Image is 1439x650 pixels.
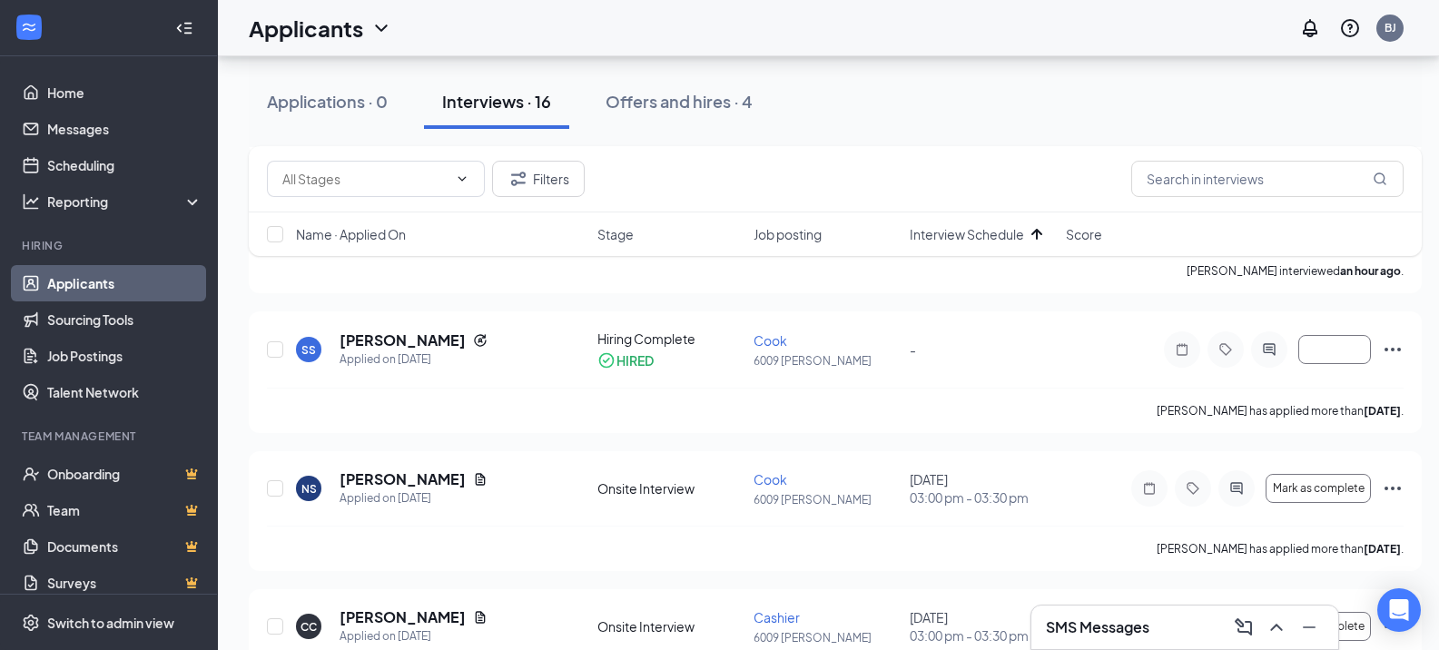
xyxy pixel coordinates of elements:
span: - [910,341,916,358]
div: Applications · 0 [267,90,388,113]
input: All Stages [282,169,448,189]
svg: Tag [1215,342,1237,357]
input: Search in interviews [1131,161,1404,197]
svg: Collapse [175,19,193,37]
span: 03:00 pm - 03:30 pm [910,488,1055,507]
div: [DATE] [910,470,1055,507]
span: Cashier [754,609,800,625]
button: ChevronUp [1262,613,1291,642]
div: Hiring [22,238,199,253]
a: TeamCrown [47,492,202,528]
span: 03:00 pm - 03:30 pm [910,626,1055,645]
button: Mark as complete [1266,474,1371,503]
svg: Ellipses [1382,478,1404,499]
div: Applied on [DATE] [340,350,488,369]
a: OnboardingCrown [47,456,202,492]
div: SS [301,342,316,358]
div: Onsite Interview [597,617,743,635]
div: [DATE] [910,608,1055,645]
span: Interview Schedule [910,225,1024,243]
svg: ArrowUp [1026,223,1048,245]
b: [DATE] [1364,404,1401,418]
span: Mark as complete [1273,482,1365,495]
div: Applied on [DATE] [340,627,488,645]
h1: Applicants [249,13,363,44]
div: Switch to admin view [47,614,174,632]
span: Cook [754,471,787,487]
svg: Document [473,472,488,487]
h5: [PERSON_NAME] [340,469,466,489]
h5: [PERSON_NAME] [340,607,466,627]
svg: Settings [22,614,40,632]
p: [PERSON_NAME] has applied more than . [1157,403,1404,419]
svg: Reapply [473,333,488,348]
a: Talent Network [47,374,202,410]
div: CC [301,619,317,635]
svg: ChevronUp [1266,616,1287,638]
svg: Notifications [1299,17,1321,39]
h3: SMS Messages [1046,617,1149,637]
div: Interviews · 16 [442,90,551,113]
svg: Ellipses [1382,339,1404,360]
span: Cook [754,332,787,349]
svg: Note [1171,342,1193,357]
div: Applied on [DATE] [340,489,488,507]
a: Job Postings [47,338,202,374]
svg: ComposeMessage [1233,616,1255,638]
svg: ActiveChat [1226,481,1247,496]
div: BJ [1385,20,1396,35]
svg: ChevronDown [455,172,469,186]
p: 6009 [PERSON_NAME] [754,353,899,369]
svg: ActiveChat [1258,342,1280,357]
a: Messages [47,111,202,147]
svg: MagnifyingGlass [1373,172,1387,186]
span: Score [1066,225,1102,243]
a: Applicants [47,265,202,301]
span: Name · Applied On [296,225,406,243]
button: ComposeMessage [1229,613,1258,642]
svg: Minimize [1298,616,1320,638]
div: NS [301,481,317,497]
a: Scheduling [47,147,202,183]
a: Home [47,74,202,111]
div: Open Intercom Messenger [1377,588,1421,632]
svg: Filter [508,168,529,190]
div: Onsite Interview [597,479,743,497]
svg: Document [473,610,488,625]
h5: [PERSON_NAME] [340,330,466,350]
svg: Note [1138,481,1160,496]
span: Stage [597,225,634,243]
a: SurveysCrown [47,565,202,601]
svg: QuestionInfo [1339,17,1361,39]
svg: Analysis [22,192,40,211]
div: Reporting [47,192,203,211]
div: HIRED [616,351,654,369]
svg: CheckmarkCircle [597,351,616,369]
p: [PERSON_NAME] has applied more than . [1157,541,1404,556]
button: Filter Filters [492,161,585,197]
a: Sourcing Tools [47,301,202,338]
a: DocumentsCrown [47,528,202,565]
svg: ChevronDown [370,17,392,39]
div: Hiring Complete [597,330,743,348]
div: Team Management [22,428,199,444]
svg: WorkstreamLogo [20,18,38,36]
p: 6009 [PERSON_NAME] [754,492,899,507]
button: Minimize [1295,613,1324,642]
div: Offers and hires · 4 [606,90,753,113]
svg: Tag [1182,481,1204,496]
span: Job posting [754,225,822,243]
b: [DATE] [1364,542,1401,556]
p: 6009 [PERSON_NAME] [754,630,899,645]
